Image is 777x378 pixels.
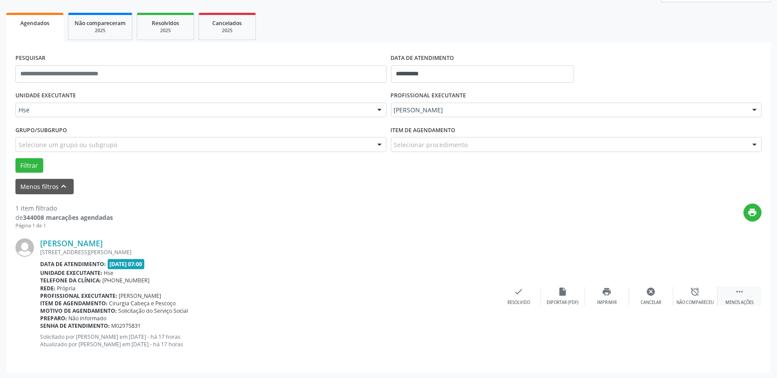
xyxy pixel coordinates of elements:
strong: 344008 marcações agendadas [23,213,113,222]
span: Não compareceram [75,19,126,27]
span: Solicitação do Serviço Social [119,307,188,315]
div: Imprimir [597,300,617,306]
label: Grupo/Subgrupo [15,123,67,137]
i: insert_drive_file [558,287,568,296]
label: Item de agendamento [391,123,456,137]
div: Não compareceu [676,300,714,306]
i: print [748,208,758,217]
div: Cancelar [641,300,661,306]
b: Rede: [40,285,56,292]
div: Menos ações [725,300,754,306]
b: Profissional executante: [40,292,117,300]
span: Selecione um grupo ou subgrupo [19,140,117,149]
button: Filtrar [15,158,43,173]
label: DATA DE ATENDIMENTO [391,52,454,65]
div: [STREET_ADDRESS][PERSON_NAME] [40,248,497,256]
b: Data de atendimento: [40,260,106,268]
b: Senha de atendimento: [40,322,110,330]
span: Selecionar procedimento [394,140,468,149]
div: 2025 [205,27,249,34]
span: [PERSON_NAME] [119,292,161,300]
label: PESQUISAR [15,52,45,65]
b: Preparo: [40,315,67,322]
span: Cirurgia Cabeça e Pescoço [109,300,176,307]
div: Resolvido [507,300,530,306]
span: [PHONE_NUMBER] [103,277,150,284]
label: PROFISSIONAL EXECUTANTE [391,89,466,103]
span: Própria [57,285,76,292]
span: Agendados [20,19,49,27]
button: print [743,204,762,222]
span: Cancelados [213,19,242,27]
i: alarm_off [691,287,700,296]
i: check [514,287,524,296]
span: M02975831 [112,322,141,330]
b: Item de agendamento: [40,300,108,307]
span: [PERSON_NAME] [394,106,744,115]
div: de [15,213,113,222]
i:  [735,287,744,296]
div: 2025 [75,27,126,34]
label: UNIDADE EXECUTANTE [15,89,76,103]
p: Solicitado por [PERSON_NAME] em [DATE] - há 17 horas Atualizado por [PERSON_NAME] em [DATE] - há ... [40,333,497,348]
span: Resolvidos [152,19,179,27]
div: 2025 [143,27,188,34]
span: [DATE] 07:00 [108,259,145,269]
span: Hse [19,106,368,115]
b: Motivo de agendamento: [40,307,117,315]
span: Hse [104,269,114,277]
button: Menos filtroskeyboard_arrow_up [15,179,74,194]
b: Telefone da clínica: [40,277,101,284]
i: print [602,287,612,296]
div: Página 1 de 1 [15,222,113,230]
b: Unidade executante: [40,269,102,277]
i: keyboard_arrow_up [59,182,69,191]
div: 1 item filtrado [15,204,113,213]
img: img [15,238,34,257]
div: Exportar (PDF) [547,300,579,306]
a: [PERSON_NAME] [40,238,103,248]
span: Não informado [69,315,107,322]
i: cancel [646,287,656,296]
